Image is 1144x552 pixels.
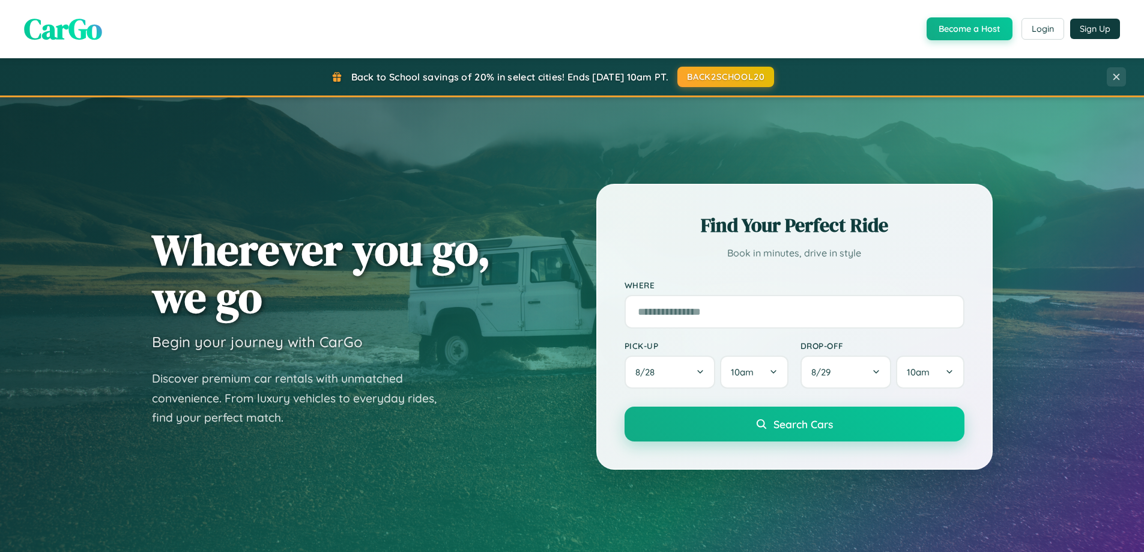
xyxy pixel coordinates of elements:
button: 10am [720,356,788,389]
button: 10am [896,356,964,389]
span: 8 / 29 [811,366,837,378]
span: Search Cars [773,417,833,431]
button: 8/28 [625,356,716,389]
button: Login [1021,18,1064,40]
span: 10am [731,366,754,378]
button: Become a Host [927,17,1012,40]
button: Search Cars [625,407,964,441]
button: BACK2SCHOOL20 [677,67,774,87]
h1: Wherever you go, we go [152,226,491,321]
span: Back to School savings of 20% in select cities! Ends [DATE] 10am PT. [351,71,668,83]
span: 8 / 28 [635,366,661,378]
span: 10am [907,366,930,378]
h3: Begin your journey with CarGo [152,333,363,351]
span: CarGo [24,9,102,49]
p: Discover premium car rentals with unmatched convenience. From luxury vehicles to everyday rides, ... [152,369,452,428]
button: Sign Up [1070,19,1120,39]
h2: Find Your Perfect Ride [625,212,964,238]
button: 8/29 [800,356,892,389]
label: Pick-up [625,341,788,351]
label: Drop-off [800,341,964,351]
label: Where [625,280,964,290]
p: Book in minutes, drive in style [625,244,964,262]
